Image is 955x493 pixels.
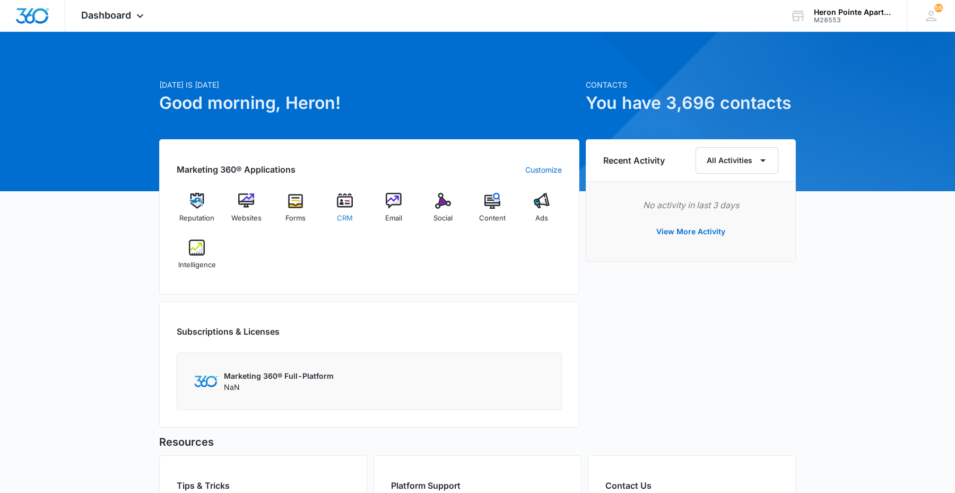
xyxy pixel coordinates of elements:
[586,79,796,90] p: Contacts
[586,90,796,116] h1: You have 3,696 contacts
[603,199,778,211] p: No activity in last 3 days
[224,370,334,381] p: Marketing 360® Full-Platform
[374,193,414,231] a: Email
[525,164,562,175] a: Customize
[179,213,214,224] span: Reputation
[159,434,796,450] h5: Resources
[275,193,316,231] a: Forms
[231,213,262,224] span: Websites
[337,213,353,224] span: CRM
[521,193,562,231] a: Ads
[433,213,453,224] span: Social
[177,479,350,492] h2: Tips & Tricks
[385,213,402,224] span: Email
[605,479,778,492] h2: Contact Us
[177,240,218,278] a: Intelligence
[178,260,216,270] span: Intelligence
[81,10,131,21] span: Dashboard
[934,4,943,12] div: notifications count
[177,325,280,338] h2: Subscriptions & Licenses
[224,370,334,393] div: NaN
[226,193,267,231] a: Websites
[285,213,306,224] span: Forms
[472,193,513,231] a: Content
[696,147,778,174] button: All Activities
[324,193,365,231] a: CRM
[535,213,548,224] span: Ads
[177,193,218,231] a: Reputation
[603,154,665,167] h6: Recent Activity
[159,90,579,116] h1: Good morning, Heron!
[479,213,506,224] span: Content
[934,4,943,12] span: 55
[194,376,218,387] img: Marketing 360 Logo
[814,8,891,16] div: account name
[177,163,296,176] h2: Marketing 360® Applications
[814,16,891,24] div: account id
[159,79,579,90] p: [DATE] is [DATE]
[423,193,464,231] a: Social
[646,219,736,244] button: View More Activity
[391,479,564,492] h2: Platform Support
